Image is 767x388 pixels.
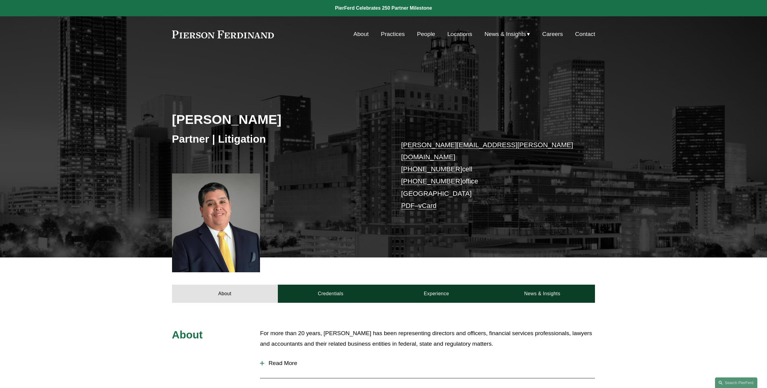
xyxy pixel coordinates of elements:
[381,28,405,40] a: Practices
[278,285,384,303] a: Credentials
[384,285,489,303] a: Experience
[172,285,278,303] a: About
[418,202,437,209] a: vCard
[484,28,530,40] a: folder dropdown
[172,329,203,341] span: About
[447,28,472,40] a: Locations
[542,28,563,40] a: Careers
[484,29,526,40] span: News & Insights
[353,28,369,40] a: About
[260,355,595,371] button: Read More
[172,112,384,127] h2: [PERSON_NAME]
[172,132,384,146] h3: Partner | Litigation
[401,139,577,212] p: cell office [GEOGRAPHIC_DATA] –
[401,141,573,161] a: [PERSON_NAME][EMAIL_ADDRESS][PERSON_NAME][DOMAIN_NAME]
[401,202,415,209] a: PDF
[264,360,595,367] span: Read More
[401,165,462,173] a: [PHONE_NUMBER]
[260,328,595,349] p: For more than 20 years, [PERSON_NAME] has been representing directors and officers, financial ser...
[417,28,435,40] a: People
[715,377,757,388] a: Search this site
[489,285,595,303] a: News & Insights
[401,177,462,185] a: [PHONE_NUMBER]
[575,28,595,40] a: Contact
